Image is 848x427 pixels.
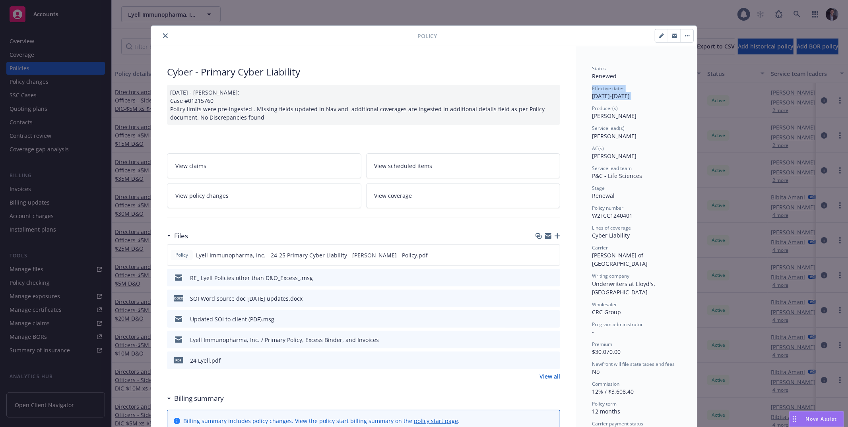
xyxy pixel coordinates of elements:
button: preview file [550,294,557,303]
div: Updated SOI to client (PDF).msg [190,315,274,323]
span: View scheduled items [375,162,433,170]
button: preview file [550,315,557,323]
span: docx [174,295,183,301]
span: Program administrator [592,321,643,328]
span: - [592,328,594,336]
span: W2FCC1240401 [592,212,633,219]
span: Policy number [592,205,623,211]
div: Billing summary [167,393,224,404]
span: CRC Group [592,308,621,316]
span: Status [592,65,606,72]
span: Stage [592,185,605,191]
a: View policy changes [167,183,361,208]
span: Newfront will file state taxes and fees [592,361,675,367]
a: View claims [167,153,361,178]
h3: Billing summary [174,393,224,404]
span: Producer(s) [592,105,618,112]
div: 24 Lyell.pdf [190,356,221,365]
span: Wholesaler [592,301,617,308]
span: Lines of coverage [592,224,631,231]
a: View coverage [366,183,561,208]
span: [PERSON_NAME] [592,152,636,160]
button: preview file [549,251,557,259]
button: close [161,31,170,41]
div: [DATE] - [DATE] [592,85,681,100]
div: [DATE] - [PERSON_NAME]: Case #01215760 Policy limits were pre-ingested . Missing fields updated i... [167,85,560,125]
span: Renewal [592,192,615,199]
span: 12% / $3,608.40 [592,388,634,395]
a: View all [539,372,560,381]
button: preview file [550,274,557,282]
span: [PERSON_NAME] [592,132,636,140]
span: Lyell Immunopharma, Inc. - 24-25 Primary Cyber Liability - [PERSON_NAME] - Policy.pdf [196,251,428,259]
div: Lyell Immunopharma, Inc. / Primary Policy, Excess Binder, and Invoices [190,336,379,344]
span: View coverage [375,191,412,200]
button: download file [537,274,543,282]
div: Files [167,231,188,241]
span: Commission [592,381,619,387]
div: Billing summary includes policy changes. View the policy start billing summary on the . [183,417,460,425]
span: Underwriters at Lloyd's, [GEOGRAPHIC_DATA] [592,280,657,296]
span: [PERSON_NAME] of [GEOGRAPHIC_DATA] [592,251,648,267]
span: $30,070.00 [592,348,621,356]
button: download file [537,294,543,303]
span: Nova Assist [806,415,837,422]
span: pdf [174,357,183,363]
span: No [592,368,600,375]
h3: Files [174,231,188,241]
button: download file [537,315,543,323]
span: AC(s) [592,145,604,152]
span: Renewed [592,72,617,80]
span: Carrier [592,244,608,251]
span: View policy changes [175,191,229,200]
button: preview file [550,336,557,344]
span: Effective dates [592,85,625,92]
div: SOI Word source doc [DATE] updates.docx [190,294,303,303]
button: download file [537,336,543,344]
span: [PERSON_NAME] [592,112,636,120]
div: Drag to move [790,412,799,427]
span: Carrier payment status [592,420,643,427]
span: 12 months [592,408,620,415]
span: Premium [592,341,612,348]
div: RE_ Lyell Policies other than D&O_Excess_.msg [190,274,313,282]
button: download file [537,251,543,259]
button: Nova Assist [789,411,844,427]
span: P&C - Life Sciences [592,172,642,180]
span: Policy [174,251,190,259]
span: Writing company [592,272,629,279]
span: Service lead(s) [592,125,625,131]
span: View claims [175,162,206,170]
div: Cyber - Primary Cyber Liability [167,65,560,79]
a: View scheduled items [366,153,561,178]
button: preview file [550,356,557,365]
div: Cyber Liability [592,231,681,240]
span: Service lead team [592,165,632,172]
span: Policy [417,32,437,40]
a: policy start page [414,417,458,425]
span: Policy term [592,400,617,407]
button: download file [537,356,543,365]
